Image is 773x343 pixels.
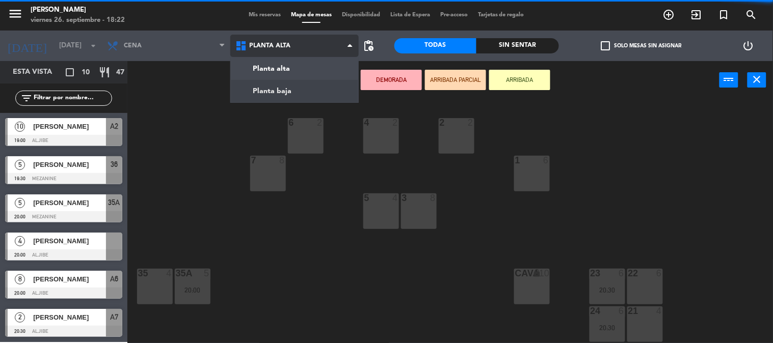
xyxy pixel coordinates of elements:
button: DEMORADA [361,70,422,90]
a: Planta baja [231,80,358,102]
div: 6 [619,306,625,316]
span: 10 [15,122,25,132]
input: Filtrar por nombre... [33,93,112,104]
span: Mapa de mesas [286,12,337,18]
span: [PERSON_NAME] [33,236,106,246]
div: 35 [138,269,139,278]
span: A2 [110,120,118,132]
div: 20:30 [590,287,625,294]
i: restaurant [98,66,111,78]
span: 47 [116,67,124,78]
button: ARRIBADA [489,70,550,90]
span: 35A [109,196,120,209]
span: Lista de Espera [385,12,435,18]
button: power_input [719,72,738,88]
div: 21 [628,306,629,316]
span: 36 [111,158,118,170]
i: search [745,9,758,21]
div: 5 [204,269,210,278]
span: A6 [110,273,118,285]
span: Planta alta [250,42,291,49]
div: Todas [394,38,477,53]
div: 4 [364,118,365,127]
div: [PERSON_NAME] [31,5,125,15]
span: 5 [15,198,25,208]
div: 1 [515,156,516,165]
i: turned_in_not [718,9,730,21]
span: Disponibilidad [337,12,385,18]
div: 8 [279,156,285,165]
span: Mis reservas [244,12,286,18]
a: Planta alta [231,58,358,80]
div: 2 [392,118,398,127]
span: 5 [15,160,25,170]
i: lock [533,269,542,277]
i: filter_list [20,92,33,104]
span: [PERSON_NAME] [33,121,106,132]
span: 10 [82,67,90,78]
div: Sin sentar [476,38,559,53]
span: Tarjetas de regalo [473,12,529,18]
span: Cena [124,42,142,49]
span: A7 [110,311,118,323]
span: Pre-acceso [435,12,473,18]
span: 4 [15,236,25,246]
div: 8 [430,193,436,203]
span: pending_actions [363,40,375,52]
div: 3 [402,193,403,203]
div: 4 [656,306,662,316]
div: 20:00 [175,287,210,294]
div: 10 [539,269,549,278]
span: 8 [15,274,25,284]
div: 6 [543,156,549,165]
button: menu [8,6,23,25]
i: power_input [723,73,735,85]
div: 7 [251,156,252,165]
i: close [751,73,763,85]
div: CAVA [515,269,516,278]
div: 20:30 [590,324,625,331]
i: arrow_drop_down [87,40,99,52]
span: [PERSON_NAME] [33,274,106,284]
button: ARRIBADA PARCIAL [425,70,486,90]
div: viernes 26. septiembre - 18:22 [31,15,125,25]
div: 5 [364,193,365,203]
i: exit_to_app [690,9,703,21]
span: 2 [15,312,25,323]
div: Esta vista [5,66,73,78]
label: Solo mesas sin asignar [601,41,681,50]
i: crop_square [64,66,76,78]
div: 4 [166,269,172,278]
button: close [748,72,766,88]
i: menu [8,6,23,21]
div: 6 [619,269,625,278]
span: [PERSON_NAME] [33,159,106,170]
span: [PERSON_NAME] [33,312,106,323]
div: 2 [317,118,323,127]
i: add_circle_outline [663,9,675,21]
div: 2 [468,118,474,127]
div: 4 [392,193,398,203]
div: 6 [656,269,662,278]
div: 22 [628,269,629,278]
span: [PERSON_NAME] [33,197,106,208]
i: power_settings_new [742,40,755,52]
span: check_box_outline_blank [601,41,610,50]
